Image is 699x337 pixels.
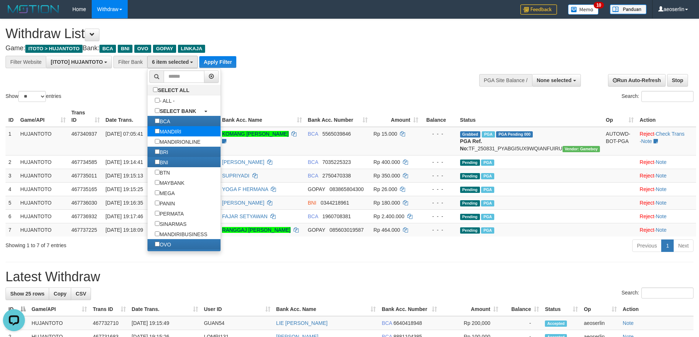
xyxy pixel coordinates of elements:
input: MANDIRIBUSINESS [155,231,160,236]
span: Rp 400.000 [374,159,400,165]
h4: Game: Bank: [6,45,459,52]
span: 467737225 [72,227,97,233]
th: Bank Acc. Number: activate to sort column ascending [305,106,371,127]
th: Game/API: activate to sort column ascending [17,106,68,127]
span: Rp 26.000 [374,186,397,192]
span: Copy 7035225323 to clipboard [322,159,351,165]
span: Copy [54,291,66,297]
td: HUJANTOTO [17,196,68,209]
label: BNI [148,157,175,167]
span: Rp 464.000 [374,227,400,233]
span: Marked by aeoserlin [481,173,494,179]
label: Search: [622,91,693,102]
td: 467732710 [90,316,129,330]
span: None selected [537,77,572,83]
input: - ALL - [155,98,160,103]
h1: Latest Withdraw [6,270,693,284]
span: 467734585 [72,159,97,165]
div: - - - [424,158,454,166]
button: None selected [532,74,581,87]
span: Rp 350.000 [374,173,400,179]
th: Balance [421,106,457,127]
span: Rp 180.000 [374,200,400,206]
a: Previous [632,239,662,252]
span: Marked by aeoserlin [481,160,494,166]
input: PANIN [155,201,160,205]
input: MEGA [155,190,160,195]
a: FAJAR SETYAWAN [222,213,267,219]
b: PGA Ref. No: [460,138,482,151]
td: · [637,209,696,223]
span: Copy 085603019587 to clipboard [330,227,364,233]
a: Note [656,173,667,179]
span: Marked by aeoserlin [481,187,494,193]
div: - - - [424,186,454,193]
td: · · [637,127,696,155]
label: BRI [148,147,175,157]
th: Trans ID: activate to sort column ascending [90,303,129,316]
span: Pending [460,214,480,220]
span: [ITOTO] HUJANTOTO [51,59,103,65]
td: HUJANTOTO [17,169,68,182]
img: panduan.png [610,4,647,14]
label: SELECT ALL [148,85,197,95]
td: aeoserlin [581,316,620,330]
span: Copy 083865804300 to clipboard [330,186,364,192]
button: [ITOTO] HUJANTOTO [46,56,112,68]
label: MANDIRIONLINE [148,136,208,147]
td: [DATE] 19:15:49 [129,316,201,330]
a: RANGGAJ [PERSON_NAME] [222,227,291,233]
td: HUJANTOTO [17,182,68,196]
input: SELECT ALL [153,87,158,92]
label: MANDIRIBUSINESS [148,229,215,239]
span: PGA Pending [496,131,533,138]
span: Copy 5565039846 to clipboard [322,131,351,137]
input: Search: [641,287,693,298]
td: 7 [6,223,17,237]
label: MEGA [148,188,182,198]
th: Status: activate to sort column ascending [542,303,581,316]
input: SINARMAS [155,221,160,226]
td: · [637,196,696,209]
div: - - - [424,130,454,138]
label: BCA [148,116,178,126]
span: Grabbed [460,131,481,138]
span: 10 [594,2,604,8]
label: PANIN [148,198,182,208]
td: HUJANTOTO [17,127,68,155]
a: KOMANG [PERSON_NAME] [222,131,288,137]
span: Accepted [545,320,567,327]
span: GOPAY [153,45,176,53]
span: BCA [308,159,318,165]
span: Copy 2750470338 to clipboard [322,173,351,179]
span: 467735165 [72,186,97,192]
td: HUJANTOTO [29,316,90,330]
td: HUJANTOTO [17,209,68,223]
input: BTN [155,170,160,175]
span: 467736932 [72,213,97,219]
a: Note [641,138,652,144]
span: Pending [460,160,480,166]
div: PGA Site Balance / [479,74,532,87]
span: Marked by aeoserlin [481,200,494,206]
a: Run Auto-Refresh [608,74,666,87]
td: 3 [6,169,17,182]
div: Showing 1 to 7 of 7 entries [6,239,286,249]
th: Bank Acc. Name: activate to sort column ascending [219,106,305,127]
span: BNI [308,200,316,206]
label: Show entries [6,91,61,102]
span: CSV [76,291,86,297]
a: [PERSON_NAME] [222,200,264,206]
span: BCA [382,320,392,326]
img: Feedback.jpg [520,4,557,15]
input: SELECT BANK [155,108,160,113]
td: HUJANTOTO [17,155,68,169]
span: [DATE] 19:15:13 [106,173,143,179]
img: Button%20Memo.svg [568,4,599,15]
label: Search: [622,287,693,298]
span: BCA [308,213,318,219]
a: Reject [640,131,654,137]
span: Marked by aeosalim [482,131,495,138]
td: GUAN54 [201,316,273,330]
span: Show 25 rows [10,291,44,297]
